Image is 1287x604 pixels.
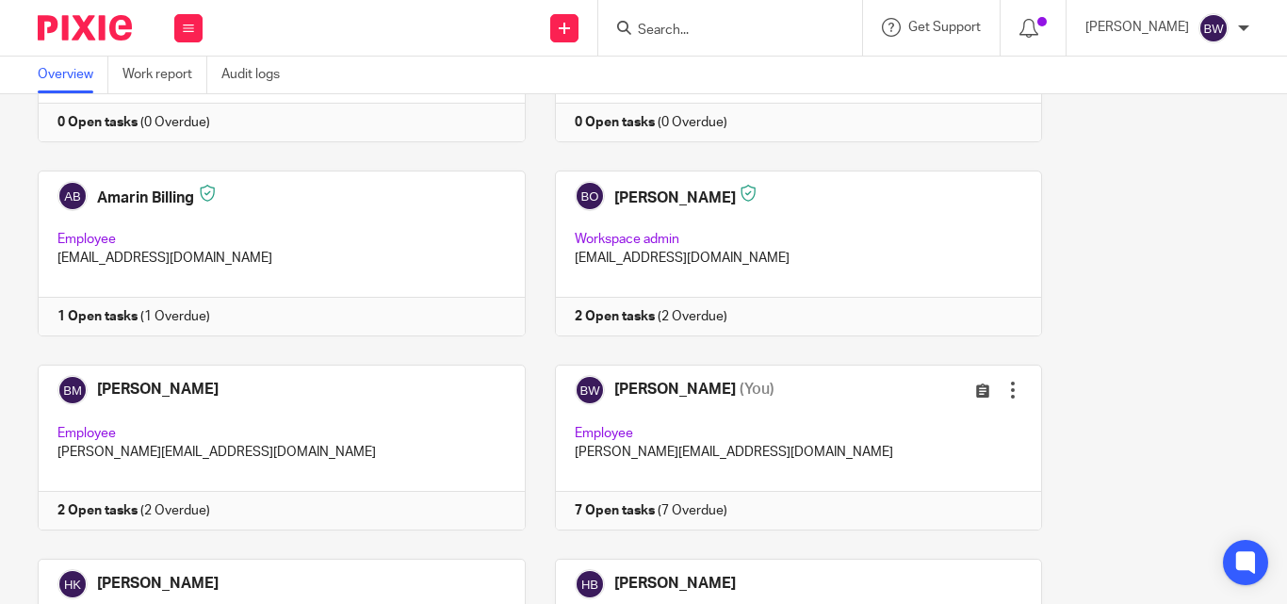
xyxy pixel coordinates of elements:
[38,15,132,41] img: Pixie
[221,57,294,93] a: Audit logs
[1198,13,1229,43] img: svg%3E
[1085,18,1189,37] p: [PERSON_NAME]
[908,21,981,34] span: Get Support
[122,57,207,93] a: Work report
[38,57,108,93] a: Overview
[636,23,806,40] input: Search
